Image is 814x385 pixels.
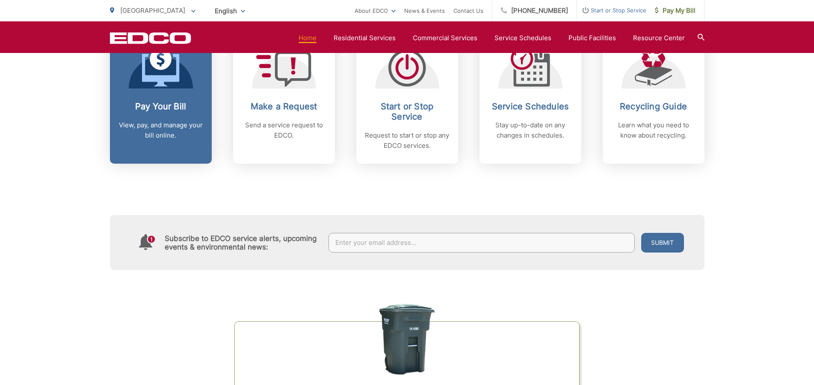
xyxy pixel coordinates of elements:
[165,234,320,251] h4: Subscribe to EDCO service alerts, upcoming events & environmental news:
[488,101,573,112] h2: Service Schedules
[242,120,326,141] p: Send a service request to EDCO.
[413,33,477,43] a: Commercial Services
[299,33,317,43] a: Home
[334,33,396,43] a: Residential Services
[488,120,573,141] p: Stay up-to-date on any changes in schedules.
[603,33,704,164] a: Recycling Guide Learn what you need to know about recycling.
[480,33,581,164] a: Service Schedules Stay up-to-date on any changes in schedules.
[365,101,450,122] h2: Start or Stop Service
[118,120,203,141] p: View, pay, and manage your bill online.
[611,120,696,141] p: Learn what you need to know about recycling.
[611,101,696,112] h2: Recycling Guide
[118,101,203,112] h2: Pay Your Bill
[655,6,696,16] span: Pay My Bill
[453,6,483,16] a: Contact Us
[641,233,684,253] button: Submit
[633,33,685,43] a: Resource Center
[365,130,450,151] p: Request to start or stop any EDCO services.
[568,33,616,43] a: Public Facilities
[329,233,635,253] input: Enter your email address...
[355,6,396,16] a: About EDCO
[233,33,335,164] a: Make a Request Send a service request to EDCO.
[242,101,326,112] h2: Make a Request
[110,32,191,44] a: EDCD logo. Return to the homepage.
[110,33,212,164] a: Pay Your Bill View, pay, and manage your bill online.
[120,6,185,15] span: [GEOGRAPHIC_DATA]
[494,33,551,43] a: Service Schedules
[208,3,252,18] span: English
[404,6,445,16] a: News & Events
